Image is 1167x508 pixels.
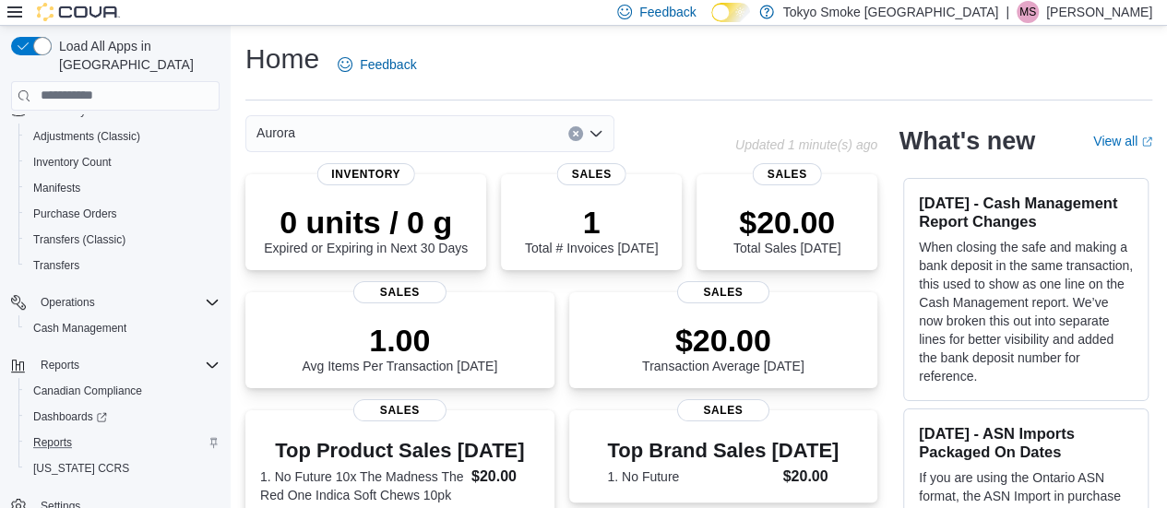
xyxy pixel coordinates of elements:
[783,1,999,23] p: Tokyo Smoke [GEOGRAPHIC_DATA]
[1006,1,1009,23] p: |
[733,204,840,241] p: $20.00
[919,194,1133,230] h3: [DATE] - Cash Management Report Changes
[264,204,468,241] p: 0 units / 0 g
[33,354,220,376] span: Reports
[525,204,658,255] div: Total # Invoices [DATE]
[26,125,148,148] a: Adjustments (Classic)
[26,380,220,402] span: Canadian Compliance
[353,399,446,421] span: Sales
[642,322,804,373] div: Transaction Average [DATE]
[33,232,125,247] span: Transfers (Classic)
[753,163,822,185] span: Sales
[33,155,112,170] span: Inventory Count
[1046,1,1152,23] p: [PERSON_NAME]
[18,378,227,404] button: Canadian Compliance
[330,46,423,83] a: Feedback
[18,455,227,481] button: [US_STATE] CCRS
[18,175,227,201] button: Manifests
[316,163,415,185] span: Inventory
[18,124,227,149] button: Adjustments (Classic)
[26,317,134,339] a: Cash Management
[260,467,464,504] dt: 1. No Future 10x The Madness The Red One Indica Soft Chews 10pk
[26,254,87,277] a: Transfers
[245,41,319,77] h1: Home
[33,409,107,424] span: Dashboards
[26,317,220,339] span: Cash Management
[26,203,125,225] a: Purchase Orders
[37,3,120,21] img: Cova
[33,461,129,476] span: [US_STATE] CCRS
[33,129,140,144] span: Adjustments (Classic)
[733,204,840,255] div: Total Sales [DATE]
[360,55,416,74] span: Feedback
[782,466,839,488] dd: $20.00
[677,281,769,303] span: Sales
[302,322,497,359] p: 1.00
[1019,1,1036,23] span: MS
[26,431,79,454] a: Reports
[26,431,220,454] span: Reports
[589,126,603,141] button: Open list of options
[607,440,839,462] h3: Top Brand Sales [DATE]
[642,322,804,359] p: $20.00
[18,201,227,227] button: Purchase Orders
[353,281,446,303] span: Sales
[18,149,227,175] button: Inventory Count
[639,3,696,21] span: Feedback
[33,321,126,336] span: Cash Management
[18,430,227,455] button: Reports
[256,122,295,144] span: Aurora
[264,204,468,255] div: Expired or Expiring in Next 30 Days
[607,467,775,486] dt: 1. No Future
[33,354,87,376] button: Reports
[33,384,142,398] span: Canadian Compliance
[18,253,227,278] button: Transfers
[26,151,119,173] a: Inventory Count
[919,424,1133,461] h3: [DATE] - ASN Imports Packaged On Dates
[4,289,227,315] button: Operations
[26,457,220,479] span: Washington CCRS
[41,358,79,372] span: Reports
[18,227,227,253] button: Transfers (Classic)
[18,404,227,430] a: Dashboards
[711,3,750,22] input: Dark Mode
[471,466,540,488] dd: $20.00
[677,399,769,421] span: Sales
[52,37,220,74] span: Load All Apps in [GEOGRAPHIC_DATA]
[26,229,133,251] a: Transfers (Classic)
[26,254,220,277] span: Transfers
[302,322,497,373] div: Avg Items Per Transaction [DATE]
[18,315,227,341] button: Cash Management
[26,125,220,148] span: Adjustments (Classic)
[557,163,626,185] span: Sales
[711,22,712,23] span: Dark Mode
[26,406,220,428] span: Dashboards
[260,440,540,462] h3: Top Product Sales [DATE]
[33,435,72,450] span: Reports
[4,352,227,378] button: Reports
[33,258,79,273] span: Transfers
[1093,134,1152,148] a: View allExternal link
[26,203,220,225] span: Purchase Orders
[41,295,95,310] span: Operations
[26,177,220,199] span: Manifests
[525,204,658,241] p: 1
[26,406,114,428] a: Dashboards
[568,126,583,141] button: Clear input
[33,181,80,195] span: Manifests
[735,137,877,152] p: Updated 1 minute(s) ago
[1017,1,1039,23] div: Michele Singh
[26,380,149,402] a: Canadian Compliance
[919,238,1133,385] p: When closing the safe and making a bank deposit in the same transaction, this used to show as one...
[33,207,117,221] span: Purchase Orders
[33,291,102,313] button: Operations
[26,151,220,173] span: Inventory Count
[26,457,137,479] a: [US_STATE] CCRS
[26,229,220,251] span: Transfers (Classic)
[899,126,1035,156] h2: What's new
[1141,136,1152,148] svg: External link
[26,177,88,199] a: Manifests
[33,291,220,313] span: Operations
